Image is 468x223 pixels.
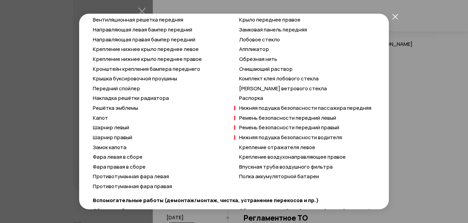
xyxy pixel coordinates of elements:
[239,45,269,53] span: Аппликатор
[93,153,143,160] span: Фара левая в сборе
[239,36,280,43] span: Лобовое стекло
[239,207,370,221] span: Облицовка верхней стойки нижней правой - снятие/установка
[93,26,192,33] span: Направляющая левая бампер передний
[93,124,129,131] span: Шарнир левый
[239,55,277,63] span: Обрезная нить
[93,163,146,170] span: Фара правая в сборе
[239,16,300,23] span: Крыло переднее правое
[93,104,138,112] span: Решётка эмблемы
[239,85,327,92] span: [PERSON_NAME] ветрового стекла
[389,10,401,23] button: закрыть
[239,104,371,112] span: Нижняя подушка безопасности пассажира передняя
[239,173,319,180] span: Полка аккумуляторной батареи
[239,26,307,33] span: Замковая панель передняя
[239,153,346,160] span: Крепление воздухонаправляющее правое
[239,94,263,102] span: Распорка
[93,16,183,23] span: Вентиляционная решетка передняя
[93,134,132,141] span: Шарнир правый
[239,144,315,151] span: Крепление отражателя левое
[239,114,336,121] span: Ремень безопасности передний левый
[93,85,140,92] span: Передний спойлер
[239,65,293,73] span: Очищающий раствор
[239,124,339,131] span: Ремень безопасности передний правый
[239,134,342,141] span: Нижняя подушка безопасности водителя
[93,36,195,43] span: Направляющая правая бампер передний
[93,207,197,214] span: Облицовка бампера передняя - заменить
[93,55,202,63] span: Крепление нижнее крыло переднее правое
[93,173,169,180] span: Противотуманная фара левая
[93,197,375,204] strong: Вспомогательные работы (демонтаж/монтаж, чистка, устранение перекосов и пр.)
[93,183,172,190] span: Противотуманная фара правая
[93,114,108,121] span: Капот
[93,94,169,102] span: Накладка решётки радиатора
[239,163,333,170] span: Впускная труба воздушного фильтра
[93,65,200,73] span: Кронштейн крепления бампера переднего
[93,45,199,53] span: Крепление нижнее крыло переднее левое
[93,75,177,82] span: Крышка буксировочной проушины
[239,75,319,82] span: Комплект клея лобового стекла
[93,144,126,151] span: Замок капота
